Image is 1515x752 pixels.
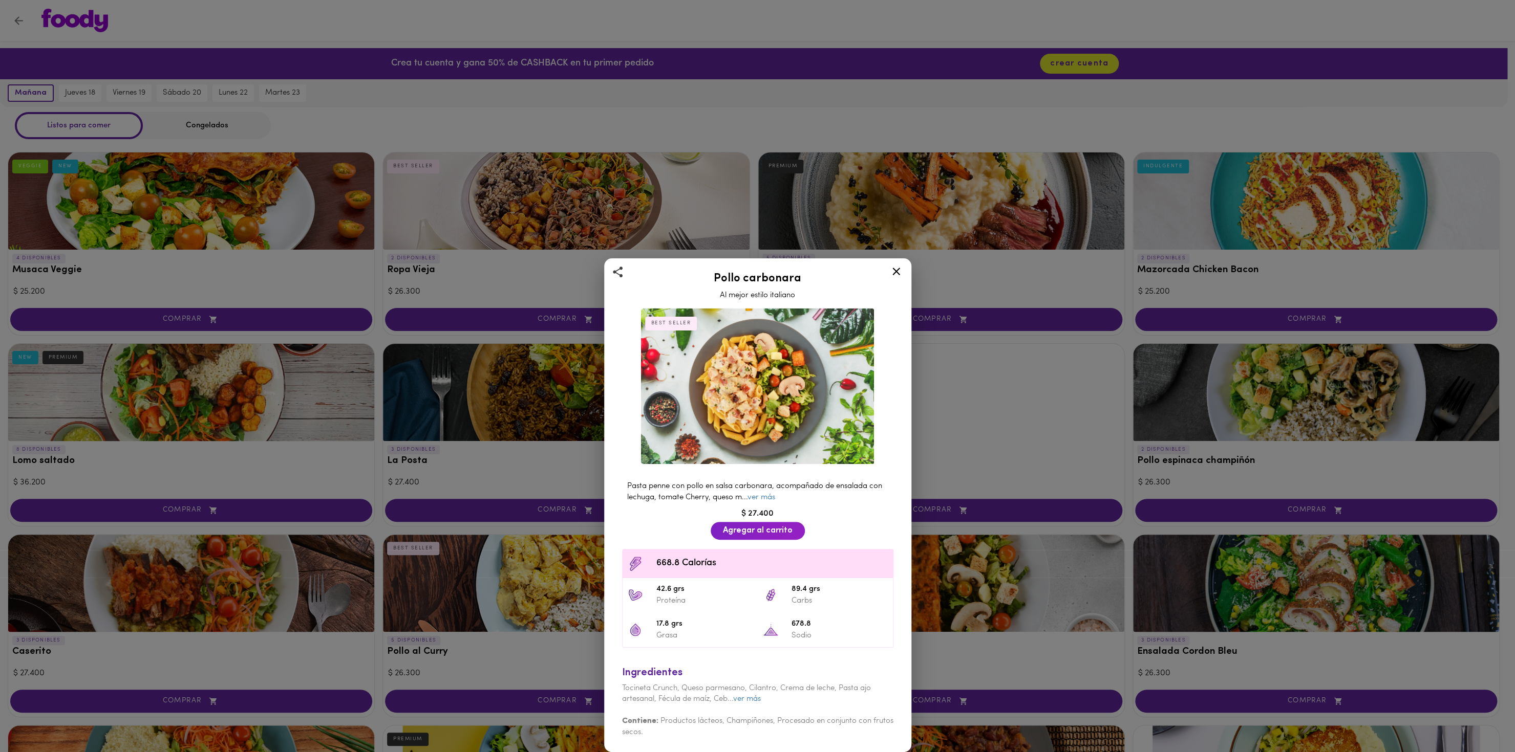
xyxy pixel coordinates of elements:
[627,482,882,501] span: Pasta penne con pollo en salsa carbonara, acompañado de ensalada con lechuga, tomate Cherry, ques...
[656,595,753,606] p: Proteína
[656,630,753,641] p: Grasa
[748,494,775,501] a: ver más
[792,618,888,630] span: 678.8
[763,622,778,637] img: 678.8 Sodio
[622,666,893,680] div: Ingredientes
[617,273,899,285] h2: Pollo carbonara
[645,317,697,330] div: BEST SELLER
[792,584,888,595] span: 89.4 grs
[711,522,805,540] button: Agregar al carrito
[656,557,888,570] span: 668.8 Calorías
[723,526,793,536] span: Agregar al carrito
[641,308,874,464] img: Pollo carbonara
[792,630,888,641] p: Sodio
[720,292,795,299] span: Al mejor estilo italiano
[656,584,753,595] span: 42.6 grs
[792,595,888,606] p: Carbs
[733,695,761,703] a: ver más
[622,717,658,725] b: Contiene:
[622,705,893,738] div: Productos lácteos, Champiñones, Procesado en conjunto con frutos secos.
[763,587,778,603] img: 89.4 grs Carbs
[656,618,753,630] span: 17.8 grs
[628,622,643,637] img: 17.8 grs Grasa
[628,556,643,571] img: Contenido calórico
[622,684,871,703] span: Tocineta Crunch, Queso parmesano, Cilantro, Crema de leche, Pasta ajo artesanal, Fécula de maíz, ...
[1456,693,1505,742] iframe: Messagebird Livechat Widget
[628,587,643,603] img: 42.6 grs Proteína
[617,508,899,520] div: $ 27.400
